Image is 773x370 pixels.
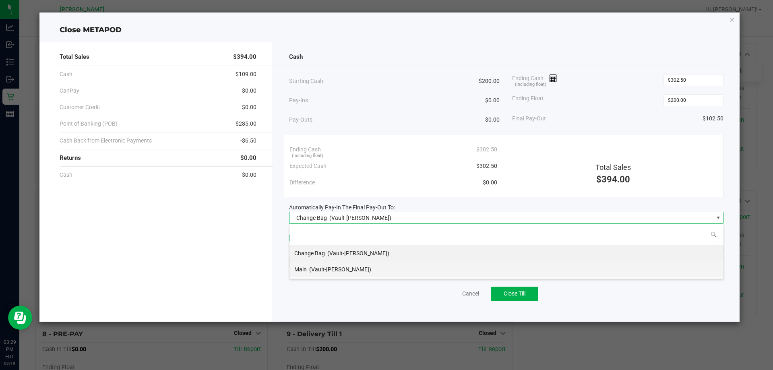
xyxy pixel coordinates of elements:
span: Cash [60,171,72,179]
span: $302.50 [476,145,497,154]
span: $200.00 [479,77,500,85]
span: -$6.50 [240,136,256,145]
span: Automatically Pay-In The Final Pay-Out To: [289,204,395,211]
span: Main [294,266,307,273]
span: CanPay [60,87,79,95]
span: $302.50 [476,162,497,170]
span: Close Till [504,290,525,297]
button: Close Till [491,287,538,301]
span: Ending Cash [512,74,557,86]
span: Cash [60,70,72,79]
span: $109.00 [236,70,256,79]
span: $394.00 [233,52,256,62]
span: $0.00 [485,116,500,124]
span: $285.00 [236,120,256,128]
span: Point of Banking (POB) [60,120,118,128]
span: Ending Float [512,94,544,106]
span: $0.00 [483,178,497,187]
span: $0.00 [242,87,256,95]
span: (Vault-[PERSON_NAME]) [309,266,371,273]
a: Cancel [462,289,479,298]
span: Change Bag [296,215,327,221]
div: Returns [60,149,256,167]
span: $0.00 [242,171,256,179]
span: Cash Back from Electronic Payments [60,136,152,145]
span: Ending Cash [289,145,321,154]
span: Pay-Outs [289,116,312,124]
span: Expected Cash [289,162,327,170]
span: (including float) [292,153,323,159]
span: Difference [289,178,315,187]
span: Starting Cash [289,77,323,85]
span: Change Bag [294,250,325,256]
span: Pay-Ins [289,96,308,105]
span: Customer Credit [60,103,100,112]
div: Close METAPOD [39,25,740,35]
span: $0.00 [242,103,256,112]
span: (including float) [515,81,546,88]
span: Total Sales [595,163,631,172]
iframe: Resource center [8,306,32,330]
span: Final Pay-Out [512,114,546,123]
span: $0.00 [485,96,500,105]
span: $394.00 [596,174,630,184]
span: Cash [289,52,303,62]
span: $102.50 [703,114,723,123]
span: (Vault-[PERSON_NAME]) [329,215,391,221]
span: (Vault-[PERSON_NAME]) [327,250,389,256]
span: Total Sales [60,52,89,62]
span: $0.00 [240,153,256,163]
